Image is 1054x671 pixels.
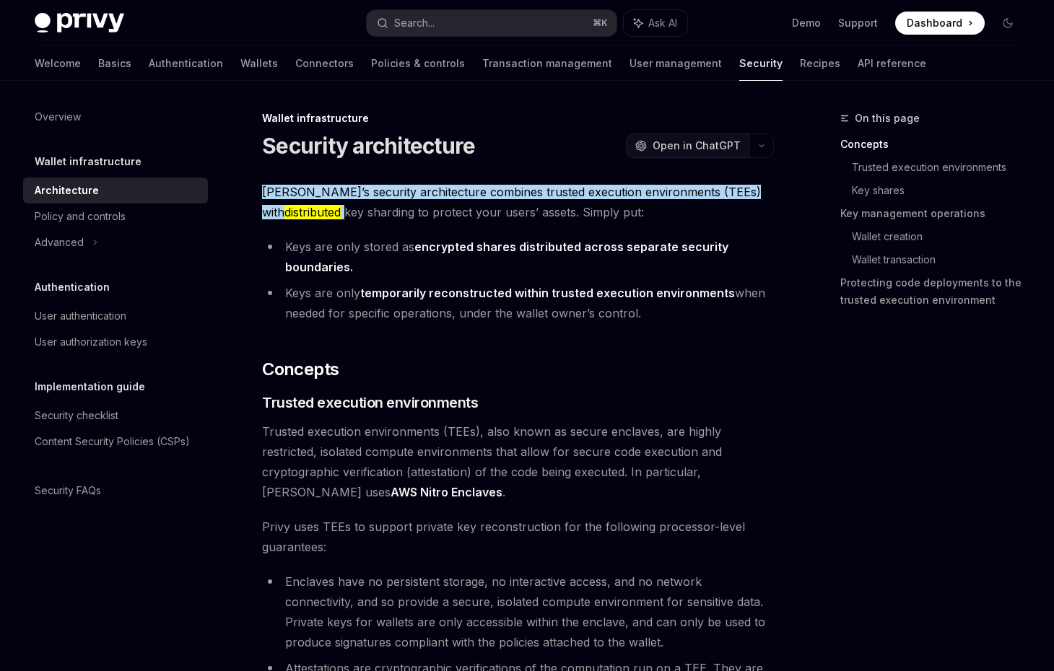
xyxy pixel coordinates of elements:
[35,333,147,351] div: User authorization keys
[855,110,920,127] span: On this page
[840,271,1031,312] a: Protecting code deployments to the trusted execution environment
[35,279,110,296] h5: Authentication
[262,111,774,126] div: Wallet infrastructure
[98,46,131,81] a: Basics
[371,46,465,81] a: Policies & controls
[23,303,208,329] a: User authentication
[35,153,141,170] h5: Wallet infrastructure
[35,482,101,499] div: Security FAQs
[367,10,617,36] button: Search...⌘K
[630,46,722,81] a: User management
[648,16,677,30] span: Ask AI
[391,485,502,500] a: AWS Nitro Enclaves
[852,225,1031,248] a: Wallet creation
[240,46,278,81] a: Wallets
[295,46,354,81] a: Connectors
[285,240,728,274] strong: encrypted shares distributed across separate security boundaries.
[394,14,435,32] div: Search...
[35,108,81,126] div: Overview
[35,234,84,251] div: Advanced
[852,248,1031,271] a: Wallet transaction
[23,104,208,130] a: Overview
[895,12,985,35] a: Dashboard
[800,46,840,81] a: Recipes
[858,46,926,81] a: API reference
[35,433,190,450] div: Content Security Policies (CSPs)
[840,133,1031,156] a: Concepts
[35,208,126,225] div: Policy and controls
[35,307,126,325] div: User authentication
[626,133,749,158] button: Open in ChatGPT
[23,329,208,355] a: User authorization keys
[262,283,774,323] li: Keys are only when needed for specific operations, under the wallet owner’s control.
[852,179,1031,202] a: Key shares
[149,46,223,81] a: Authentication
[482,46,612,81] a: Transaction management
[35,182,99,199] div: Architecture
[792,16,821,30] a: Demo
[593,17,608,29] span: ⌘ K
[23,403,208,429] a: Security checklist
[907,16,962,30] span: Dashboard
[262,182,774,222] span: key sharding to protect your users’ assets. Simply put:
[23,203,208,229] a: Policy and controls
[35,407,118,424] div: Security checklist
[35,46,81,81] a: Welcome
[23,429,208,455] a: Content Security Policies (CSPs)
[852,156,1031,179] a: Trusted execution environments
[739,46,783,81] a: Security
[262,358,339,381] span: Concepts
[262,392,478,413] span: Trusted execution environments
[653,139,741,153] span: Open in ChatGPT
[262,571,774,652] li: Enclaves have no persistent storage, no interactive access, and no network connectivity, and so p...
[360,286,735,300] strong: temporarily reconstructed within trusted execution environments
[838,16,878,30] a: Support
[262,237,774,277] li: Keys are only stored as
[840,202,1031,225] a: Key management operations
[35,13,124,33] img: dark logo
[996,12,1019,35] button: Toggle dark mode
[262,517,774,557] span: Privy uses TEEs to support private key reconstruction for the following processor-level guarantees:
[23,478,208,504] a: Security FAQs
[284,205,341,219] msreadoutspan: distributed
[262,185,761,219] msreadoutspan: [PERSON_NAME]’s security architecture combines trusted execution environments (TEEs) with
[23,177,208,203] a: Architecture
[35,378,145,395] h5: Implementation guide
[262,421,774,502] span: Trusted execution environments (TEEs), also known as secure enclaves, are highly restricted, isol...
[624,10,687,36] button: Ask AI
[262,133,475,159] h1: Security architecture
